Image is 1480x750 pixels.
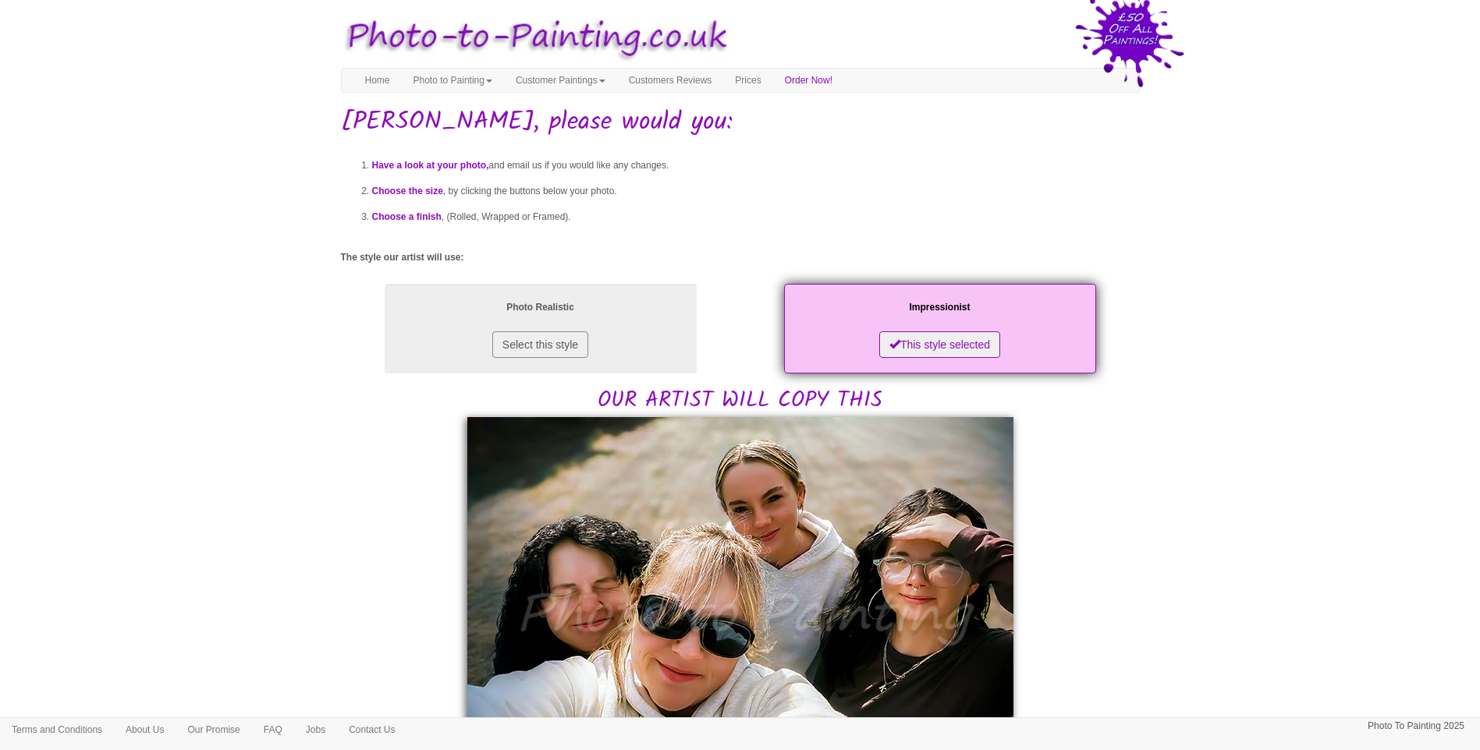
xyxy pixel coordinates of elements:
[879,331,1000,358] button: This style selected
[492,331,588,358] button: Select this style
[372,211,442,222] span: Choose a finish
[341,280,1140,413] h2: OUR ARTIST WILL COPY THIS
[341,108,1140,136] h1: [PERSON_NAME], please would you:
[341,251,464,264] label: The style our artist will use:
[114,718,176,741] a: About Us
[353,69,402,92] a: Home
[1368,718,1464,734] p: Photo To Painting 2025
[617,69,724,92] a: Customers Reviews
[402,69,504,92] a: Photo to Painting
[372,204,1140,230] li: , (Rolled, Wrapped or Framed).
[800,299,1081,316] p: Impressionist
[252,718,294,741] a: FAQ
[372,153,1140,179] li: and email us if you would like any changes.
[372,160,489,171] span: Have a look at your photo,
[400,299,681,316] p: Photo Realistic
[372,186,443,196] span: Choose the size
[723,69,772,92] a: Prices
[294,718,337,741] a: Jobs
[176,718,251,741] a: Our Promise
[773,69,844,92] a: Order Now!
[372,179,1140,204] li: , by clicking the buttons below your photo.
[504,69,617,92] a: Customer Paintings
[333,8,733,68] img: Photo to Painting
[337,718,406,741] a: Contact Us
